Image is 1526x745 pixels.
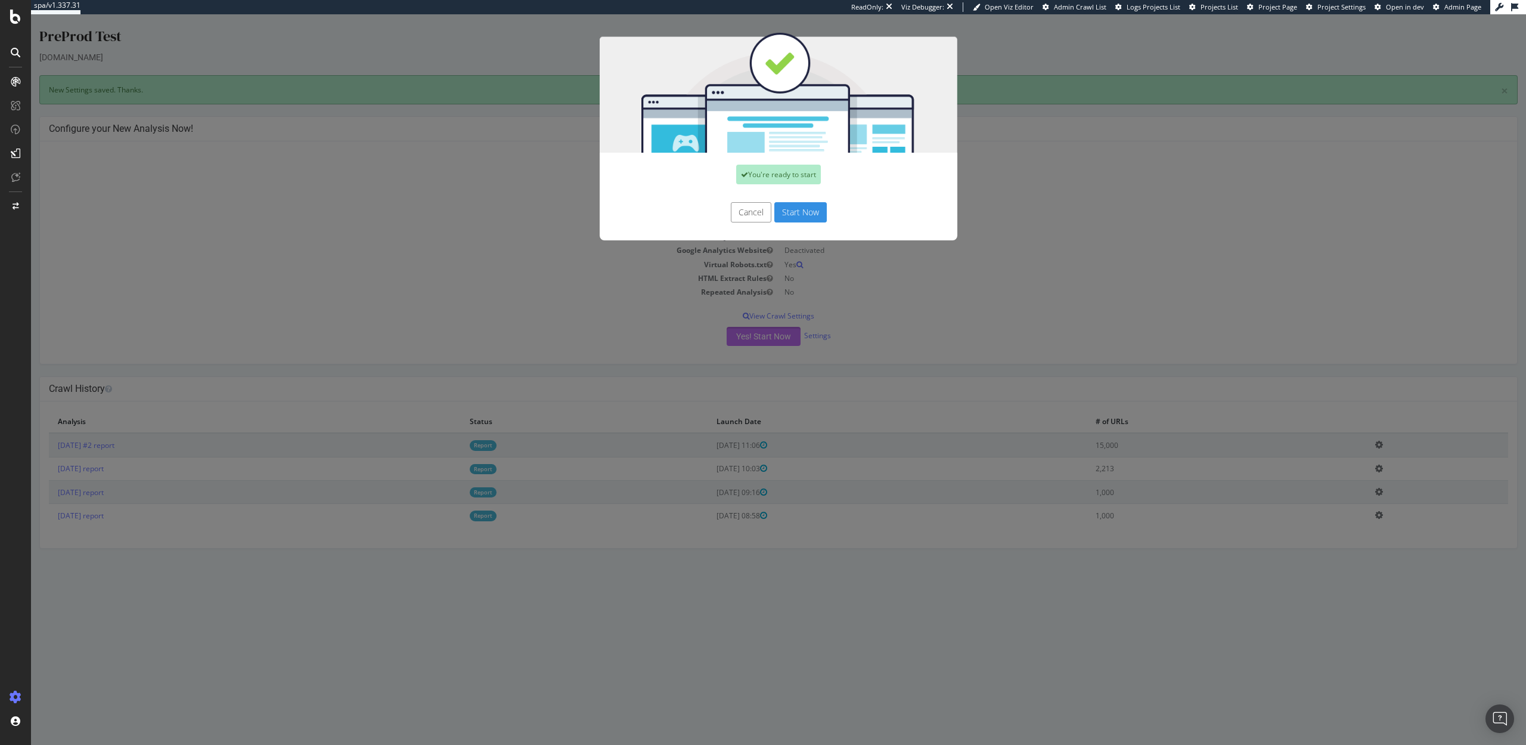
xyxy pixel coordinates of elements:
a: Logs Projects List [1115,2,1180,12]
a: Projects List [1189,2,1238,12]
span: Admin Page [1444,2,1481,11]
span: Open in dev [1386,2,1424,11]
a: Admin Page [1433,2,1481,12]
a: Project Page [1247,2,1297,12]
span: Projects List [1201,2,1238,11]
a: Admin Crawl List [1043,2,1106,12]
a: Open in dev [1375,2,1424,12]
button: Cancel [700,188,740,208]
div: Viz Debugger: [901,2,944,12]
a: Project Settings [1306,2,1366,12]
div: Open Intercom Messenger [1485,704,1514,733]
div: You're ready to start [705,150,790,170]
button: Start Now [743,188,796,208]
span: Logs Projects List [1127,2,1180,11]
span: Admin Crawl List [1054,2,1106,11]
div: ReadOnly: [851,2,883,12]
iframe: To enrich screen reader interactions, please activate Accessibility in Grammarly extension settings [31,14,1526,745]
span: Project Settings [1317,2,1366,11]
img: You're all set! [569,18,926,138]
a: Open Viz Editor [973,2,1034,12]
span: Open Viz Editor [985,2,1034,11]
span: Project Page [1258,2,1297,11]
